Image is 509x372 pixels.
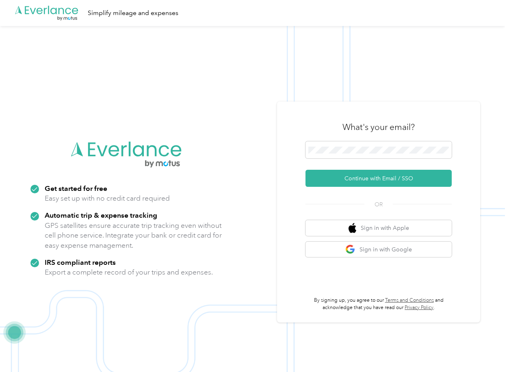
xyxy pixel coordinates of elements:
p: Export a complete record of your trips and expenses. [45,267,213,277]
p: By signing up, you agree to our and acknowledge that you have read our . [305,297,452,311]
iframe: Everlance-gr Chat Button Frame [464,327,509,372]
span: OR [364,200,393,209]
a: Privacy Policy [405,305,433,311]
img: apple logo [349,223,357,233]
p: GPS satellites ensure accurate trip tracking even without cell phone service. Integrate your bank... [45,221,222,251]
p: Easy set up with no credit card required [45,193,170,203]
strong: Automatic trip & expense tracking [45,211,157,219]
button: apple logoSign in with Apple [305,220,452,236]
strong: Get started for free [45,184,107,192]
div: Simplify mileage and expenses [88,8,178,18]
h3: What's your email? [342,121,415,133]
a: Terms and Conditions [385,297,434,303]
button: Continue with Email / SSO [305,170,452,187]
button: google logoSign in with Google [305,242,452,257]
img: google logo [345,244,355,255]
strong: IRS compliant reports [45,258,116,266]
